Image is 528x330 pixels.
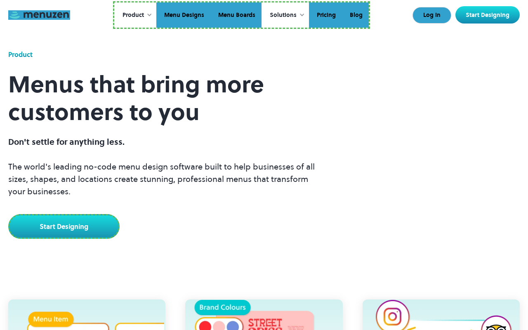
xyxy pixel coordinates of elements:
[210,2,262,28] a: Menu Boards
[342,2,369,28] a: Blog
[114,2,156,28] div: Product
[262,2,309,28] div: Solutions
[8,136,325,198] p: The world's leading no-code menu design software built to help businesses of all sizes, shapes, a...
[455,6,520,24] a: Start Designing
[8,136,125,148] span: Don't settle for anything less.
[8,214,120,239] a: Start Designing
[412,7,451,24] a: Log In
[8,71,325,126] h1: Menus that bring more customers to you
[270,11,297,20] div: Solutions
[8,49,33,59] div: Product
[123,11,144,20] div: Product
[309,2,342,28] a: Pricing
[156,2,210,28] a: Menu Designs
